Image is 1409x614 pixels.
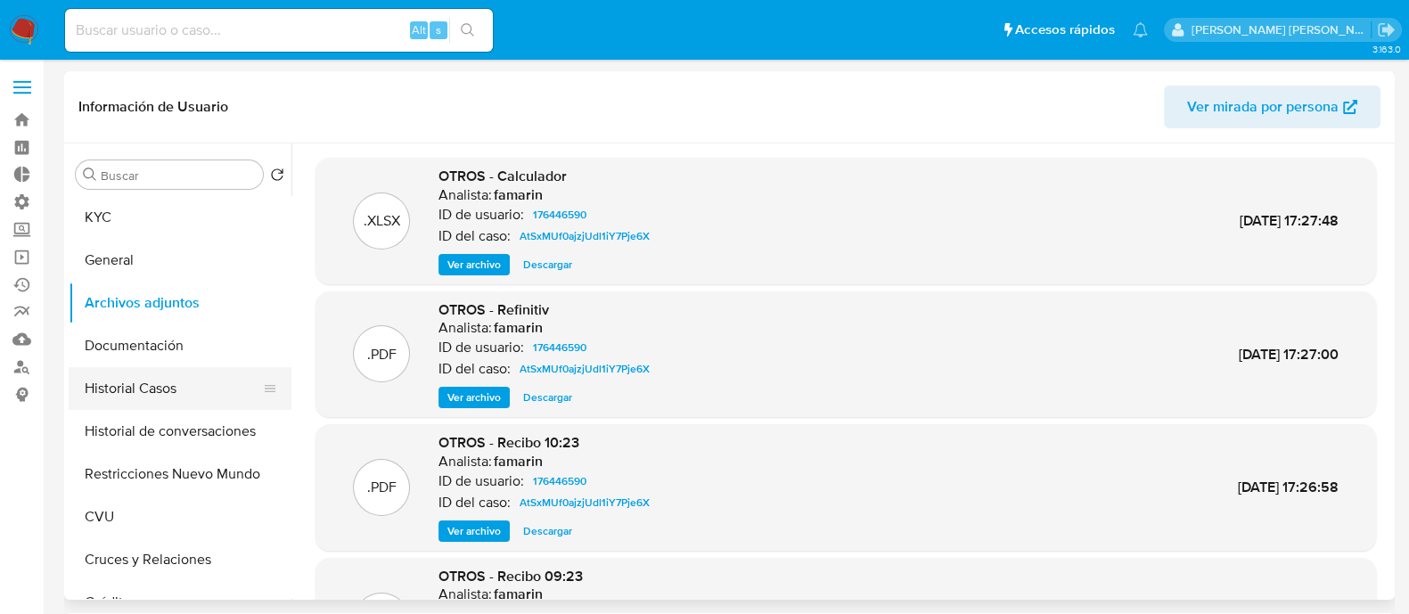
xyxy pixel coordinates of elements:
span: OTROS - Calculador [438,166,567,186]
button: CVU [69,495,291,538]
button: Historial Casos [69,367,277,410]
button: Documentación [69,324,291,367]
span: [DATE] 17:27:00 [1239,344,1339,364]
a: AtSxMUf0ajzjUdl1iY7Pje6X [512,492,657,513]
span: [DATE] 17:27:48 [1240,210,1339,231]
p: ID de usuario: [438,206,524,224]
h6: famarin [494,585,543,603]
h6: famarin [494,186,543,204]
p: ID del caso: [438,227,511,245]
span: Ver mirada por persona [1187,86,1339,128]
span: s [436,21,441,38]
button: Ver archivo [438,387,510,408]
span: 176446590 [533,337,586,358]
span: AtSxMUf0ajzjUdl1iY7Pje6X [520,358,650,380]
span: AtSxMUf0ajzjUdl1iY7Pje6X [520,225,650,247]
a: 176446590 [526,337,594,358]
a: Salir [1377,20,1396,39]
button: Volver al orden por defecto [270,168,284,187]
p: ID del caso: [438,360,511,378]
input: Buscar [101,168,256,184]
p: Analista: [438,453,492,471]
span: OTROS - Recibo 09:23 [438,566,583,586]
span: Ver archivo [447,256,501,274]
input: Buscar usuario o caso... [65,19,493,42]
p: .PDF [367,478,397,497]
button: KYC [69,196,291,239]
p: Analista: [438,585,492,603]
p: .PDF [367,345,397,364]
button: General [69,239,291,282]
span: Accesos rápidos [1015,20,1115,39]
span: OTROS - Recibo 10:23 [438,432,579,453]
span: 176446590 [533,471,586,492]
button: Descargar [514,254,581,275]
button: Ver mirada por persona [1164,86,1380,128]
a: 176446590 [526,204,594,225]
a: 176446590 [526,471,594,492]
button: search-icon [449,18,486,43]
p: Analista: [438,186,492,204]
span: OTROS - Refinitiv [438,299,549,320]
button: Restricciones Nuevo Mundo [69,453,291,495]
button: Ver archivo [438,254,510,275]
p: ID del caso: [438,494,511,512]
span: Ver archivo [447,389,501,406]
button: Buscar [83,168,97,182]
h1: Información de Usuario [78,98,228,116]
a: AtSxMUf0ajzjUdl1iY7Pje6X [512,358,657,380]
button: Archivos adjuntos [69,282,291,324]
button: Cruces y Relaciones [69,538,291,581]
a: Notificaciones [1133,22,1148,37]
span: Descargar [523,389,572,406]
p: .XLSX [364,211,400,231]
p: ID de usuario: [438,339,524,356]
button: Descargar [514,520,581,542]
span: 176446590 [533,204,586,225]
h6: famarin [494,453,543,471]
span: Descargar [523,256,572,274]
span: Ver archivo [447,522,501,540]
button: Descargar [514,387,581,408]
span: [DATE] 17:26:58 [1238,477,1339,497]
span: AtSxMUf0ajzjUdl1iY7Pje6X [520,492,650,513]
span: Alt [412,21,426,38]
span: Descargar [523,522,572,540]
p: ID de usuario: [438,472,524,490]
p: Analista: [438,319,492,337]
h6: famarin [494,319,543,337]
button: Historial de conversaciones [69,410,291,453]
p: emmanuel.vitiello@mercadolibre.com [1192,21,1372,38]
a: AtSxMUf0ajzjUdl1iY7Pje6X [512,225,657,247]
button: Ver archivo [438,520,510,542]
